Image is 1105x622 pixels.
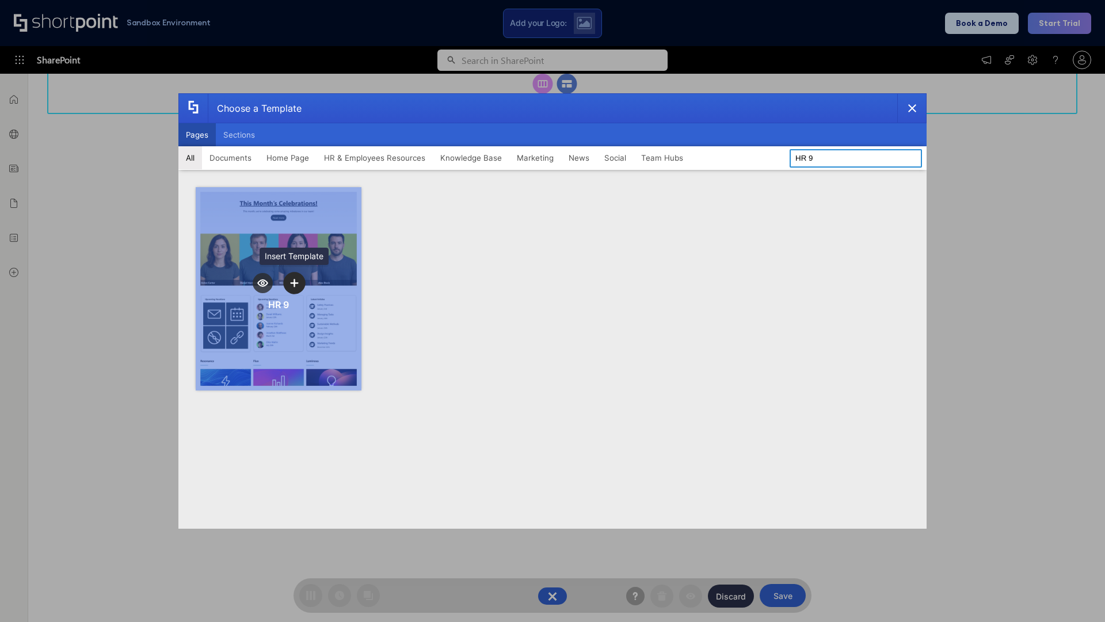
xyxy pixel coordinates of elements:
[597,146,634,169] button: Social
[178,146,202,169] button: All
[178,93,927,529] div: template selector
[1047,567,1105,622] iframe: Chat Widget
[509,146,561,169] button: Marketing
[259,146,317,169] button: Home Page
[790,149,922,168] input: Search
[202,146,259,169] button: Documents
[433,146,509,169] button: Knowledge Base
[561,146,597,169] button: News
[178,123,216,146] button: Pages
[268,299,289,310] div: HR 9
[634,146,691,169] button: Team Hubs
[317,146,433,169] button: HR & Employees Resources
[216,123,262,146] button: Sections
[208,94,302,123] div: Choose a Template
